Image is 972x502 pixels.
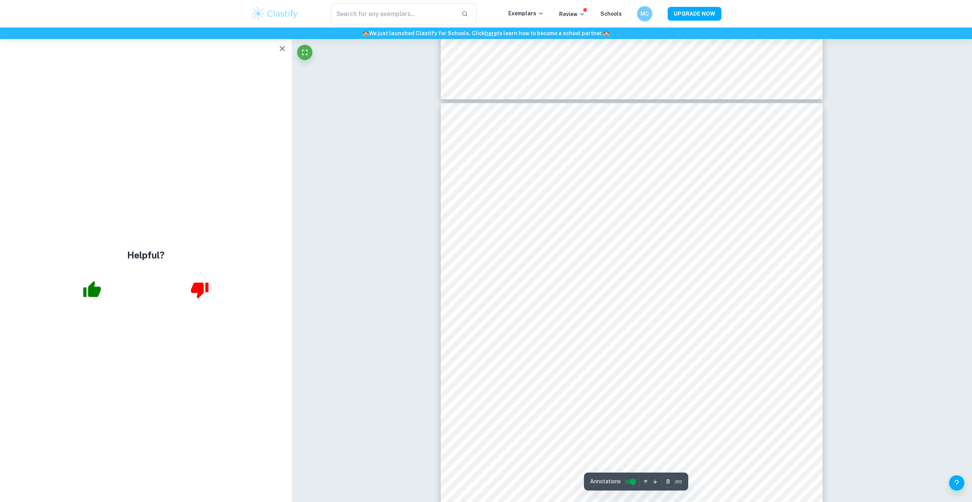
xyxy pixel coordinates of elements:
[559,10,585,18] p: Review
[600,11,622,17] a: Schools
[640,10,649,18] h6: MC
[331,3,456,24] input: Search for any exemplars...
[127,248,165,262] h4: Helpful?
[668,7,721,21] button: UPGRADE NOW
[637,6,652,21] button: MC
[297,45,312,60] button: Fullscreen
[251,6,299,21] img: Clastify logo
[675,478,682,485] span: / 20
[485,30,497,36] a: here
[2,29,970,37] h6: We just launched Clastify for Schools. Click to learn how to become a school partner.
[508,9,544,18] p: Exemplars
[362,30,369,36] span: 🏫
[590,478,621,486] span: Annotations
[949,475,964,491] button: Help and Feedback
[603,30,610,36] span: 🏫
